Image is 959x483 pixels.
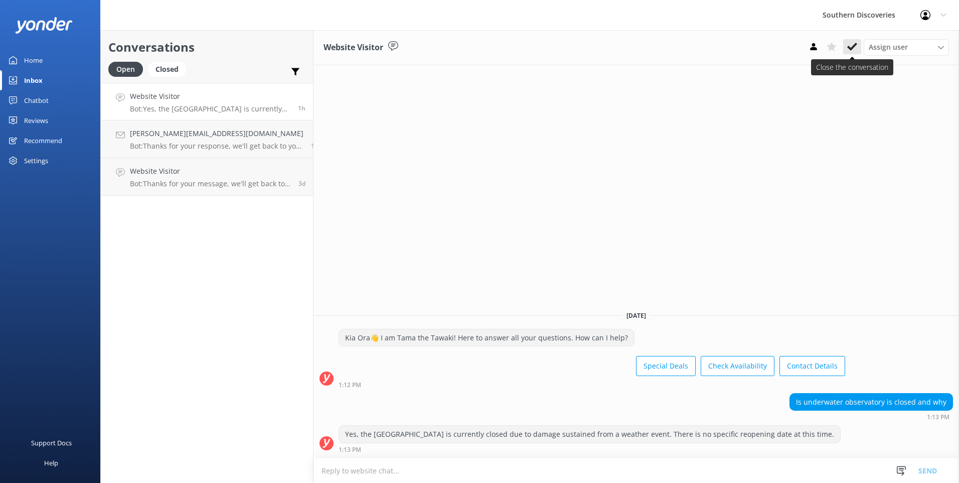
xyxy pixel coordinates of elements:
div: Support Docs [31,433,72,453]
div: Aug 24 2025 01:13pm (UTC +12:00) Pacific/Auckland [789,413,953,420]
button: Check Availability [701,356,774,376]
div: Yes, the [GEOGRAPHIC_DATA] is currently closed due to damage sustained from a weather event. Ther... [339,426,840,443]
div: Home [24,50,43,70]
a: Open [108,63,148,74]
strong: 1:13 PM [339,447,361,453]
h4: Website Visitor [130,166,291,177]
button: Special Deals [636,356,696,376]
h4: Website Visitor [130,91,290,102]
strong: 1:13 PM [927,414,949,420]
div: Aug 24 2025 01:12pm (UTC +12:00) Pacific/Auckland [339,381,845,388]
span: Assign user [869,42,908,53]
span: Aug 20 2025 11:53pm (UTC +12:00) Pacific/Auckland [298,179,305,188]
h3: Website Visitor [324,41,383,54]
h2: Conversations [108,38,305,57]
span: [DATE] [620,311,652,320]
div: Is underwater observatory is closed and why [790,394,952,411]
a: Website VisitorBot:Yes, the [GEOGRAPHIC_DATA] is currently closed due to damage sustained from a ... [101,83,313,120]
p: Bot: Yes, the [GEOGRAPHIC_DATA] is currently closed due to damage sustained from a weather event.... [130,104,290,113]
strong: 1:12 PM [339,382,361,388]
a: Closed [148,63,191,74]
p: Bot: Thanks for your response, we'll get back to you as soon as we can during opening hours. [130,142,303,151]
button: Contact Details [779,356,845,376]
div: Kia Ora👋 I am Tama the Tawaki! Here to answer all your questions. How can I help? [339,329,634,346]
div: Reviews [24,110,48,131]
h4: [PERSON_NAME][EMAIL_ADDRESS][DOMAIN_NAME] [130,128,303,139]
div: Help [44,453,58,473]
div: Assign User [864,39,949,55]
p: Bot: Thanks for your message, we'll get back to you as soon as we can. You're also welcome to kee... [130,179,291,188]
div: Inbox [24,70,43,90]
a: [PERSON_NAME][EMAIL_ADDRESS][DOMAIN_NAME]Bot:Thanks for your response, we'll get back to you as s... [101,120,313,158]
img: yonder-white-logo.png [15,17,73,34]
div: Open [108,62,143,77]
div: Aug 24 2025 01:13pm (UTC +12:00) Pacific/Auckland [339,446,841,453]
div: Settings [24,151,48,171]
div: Closed [148,62,186,77]
a: Website VisitorBot:Thanks for your message, we'll get back to you as soon as we can. You're also ... [101,158,313,196]
span: Aug 24 2025 01:13pm (UTC +12:00) Pacific/Auckland [298,104,305,112]
div: Recommend [24,131,62,151]
div: Chatbot [24,90,49,110]
span: Aug 23 2025 11:54am (UTC +12:00) Pacific/Auckland [311,142,318,150]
